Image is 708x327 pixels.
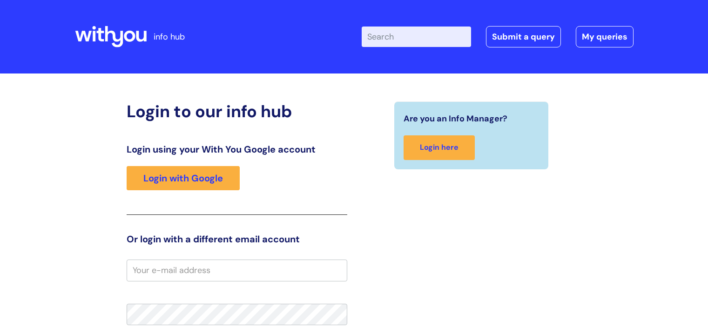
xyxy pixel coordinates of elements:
[154,29,185,44] p: info hub
[127,101,347,121] h2: Login to our info hub
[127,166,240,190] a: Login with Google
[127,144,347,155] h3: Login using your With You Google account
[404,135,475,160] a: Login here
[486,26,561,47] a: Submit a query
[576,26,634,47] a: My queries
[127,234,347,245] h3: Or login with a different email account
[127,260,347,281] input: Your e-mail address
[404,111,507,126] span: Are you an Info Manager?
[362,27,471,47] input: Search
